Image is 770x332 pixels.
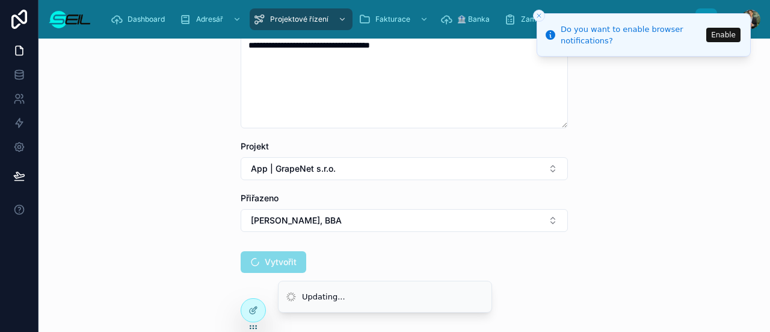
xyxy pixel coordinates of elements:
div: Updating... [302,291,345,303]
a: Zaměstnanci [500,8,574,30]
span: Dashboard [128,14,165,24]
span: Adresář [196,14,223,24]
span: 🏦 Banka [457,14,490,24]
div: Do you want to enable browser notifications? [561,23,703,47]
span: [PERSON_NAME], BBA [251,215,342,227]
button: Close toast [533,10,545,22]
a: Adresář [176,8,247,30]
span: App | GrapeNet s.r.o. [251,163,336,175]
span: Zaměstnanci [521,14,565,24]
a: Projektové řízení [250,8,353,30]
span: Fakturace [375,14,410,24]
img: App logo [48,10,91,29]
a: Fakturace [355,8,434,30]
button: Select Button [241,157,568,180]
span: Projektové řízení [270,14,328,24]
button: Enable [706,28,741,42]
a: Dashboard [107,8,173,30]
span: Přiřazeno [241,193,279,203]
button: Select Button [241,209,568,232]
div: scrollable content [101,6,695,33]
a: 🏦 Banka [437,8,498,30]
span: Projekt [241,141,269,151]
